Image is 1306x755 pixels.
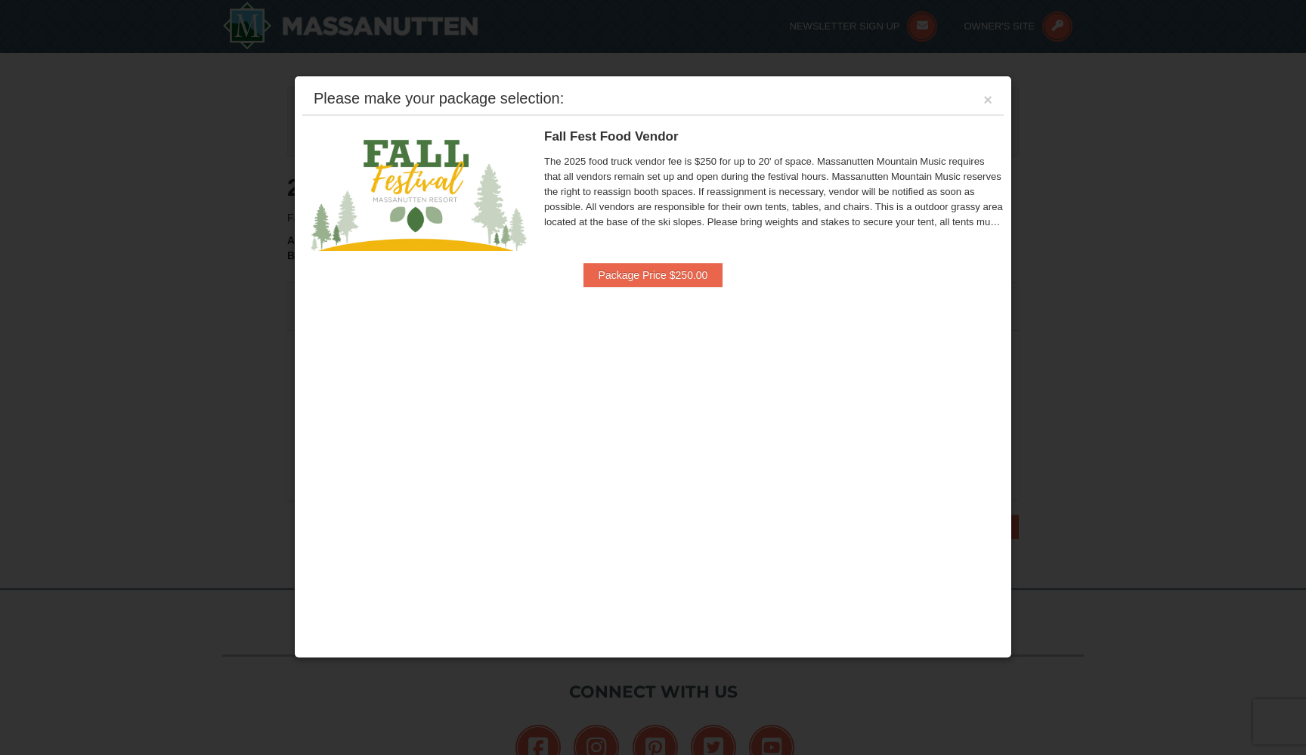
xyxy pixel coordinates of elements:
div: Please make your package selection: [314,91,564,106]
span: The 2025 food truck vendor fee is $250 for up to 20' of space. Massanutten Mountain Music require... [544,154,1004,230]
button: Package Price $250.00 [583,263,723,287]
h5: Fall Fest Food Vendor [544,129,1004,144]
img: 6619869-1726-c3057d0d.jpg [302,127,529,251]
button: × [983,92,992,107]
